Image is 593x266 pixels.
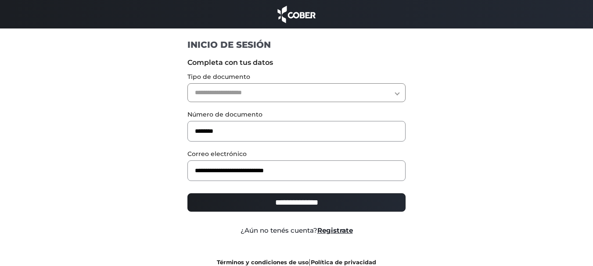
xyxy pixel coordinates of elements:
label: Correo electrónico [187,149,406,159]
a: Política de privacidad [311,259,376,266]
label: Número de documento [187,110,406,119]
img: cober_marca.png [275,4,318,24]
a: Registrate [317,226,353,234]
div: ¿Aún no tenés cuenta? [181,226,412,236]
a: Términos y condiciones de uso [217,259,309,266]
label: Completa con tus datos [187,57,406,68]
label: Tipo de documento [187,72,406,82]
h1: INICIO DE SESIÓN [187,39,406,50]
